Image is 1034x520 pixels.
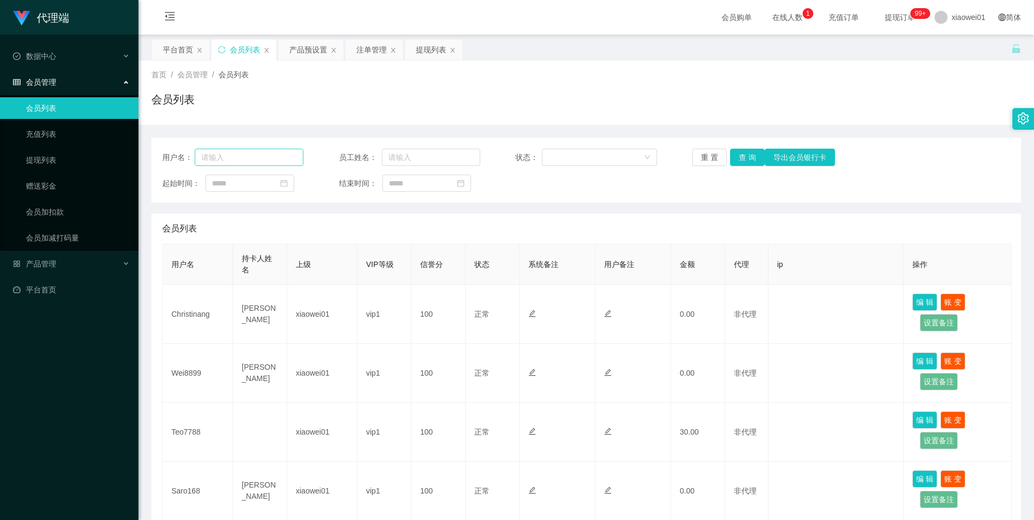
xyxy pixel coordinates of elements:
[765,149,835,166] button: 导出会员银行卡
[287,403,357,462] td: xiaowei01
[604,260,634,269] span: 用户备注
[13,13,69,22] a: 代理端
[912,294,937,311] button: 编 辑
[912,352,937,370] button: 编 辑
[940,352,965,370] button: 账 变
[680,260,695,269] span: 金额
[528,428,536,435] i: 图标: edit
[163,403,233,462] td: Teo7788
[13,11,30,26] img: logo.9652507e.png
[777,260,783,269] span: ip
[13,52,56,61] span: 数据中心
[734,486,757,495] span: 非代理
[13,259,56,268] span: 产品管理
[233,285,287,344] td: [PERSON_NAME]
[734,428,757,436] span: 非代理
[416,39,446,60] div: 提现列表
[287,285,357,344] td: xiaowei01
[671,344,725,403] td: 0.00
[171,260,194,269] span: 用户名
[263,47,270,54] i: 图标: close
[671,403,725,462] td: 30.00
[382,149,480,166] input: 请输入
[230,39,260,60] div: 会员列表
[604,428,612,435] i: 图标: edit
[911,8,930,19] sup: 1204
[390,47,396,54] i: 图标: close
[940,470,965,488] button: 账 变
[163,344,233,403] td: Wei8899
[218,46,226,54] i: 图标: sync
[177,70,208,79] span: 会员管理
[218,70,249,79] span: 会员列表
[412,403,466,462] td: 100
[692,149,727,166] button: 重 置
[528,260,559,269] span: 系统备注
[920,432,958,449] button: 设置备注
[339,178,382,189] span: 结束时间：
[196,47,203,54] i: 图标: close
[26,97,130,119] a: 会员列表
[13,52,21,60] i: 图标: check-circle-o
[330,47,337,54] i: 图标: close
[13,78,56,86] span: 会员管理
[420,260,443,269] span: 信誉分
[162,178,206,189] span: 起始时间：
[287,344,357,403] td: xiaowei01
[920,314,958,331] button: 设置备注
[233,344,287,403] td: [PERSON_NAME]
[912,260,927,269] span: 操作
[357,403,412,462] td: vip1
[280,179,288,187] i: 图标: calendar
[940,294,965,311] button: 账 变
[163,285,233,344] td: Christinang
[474,428,489,436] span: 正常
[1011,44,1021,54] i: 图标: unlock
[26,227,130,249] a: 会员加减打码量
[13,260,21,268] i: 图标: appstore-o
[806,8,810,19] p: 1
[604,486,612,494] i: 图标: edit
[162,222,197,235] span: 会员列表
[528,369,536,376] i: 图标: edit
[1017,112,1029,124] i: 图标: setting
[879,14,920,21] span: 提现订单
[163,39,193,60] div: 平台首页
[151,1,188,35] i: 图标: menu-fold
[671,285,725,344] td: 0.00
[912,470,937,488] button: 编 辑
[26,149,130,171] a: 提现列表
[242,254,272,274] span: 持卡人姓名
[604,369,612,376] i: 图标: edit
[357,285,412,344] td: vip1
[296,260,311,269] span: 上级
[289,39,327,60] div: 产品预设置
[366,260,394,269] span: VIP等级
[449,47,456,54] i: 图标: close
[412,344,466,403] td: 100
[151,91,195,108] h1: 会员列表
[37,1,69,35] h1: 代理端
[212,70,214,79] span: /
[195,149,304,166] input: 请输入
[162,152,195,163] span: 用户名：
[920,491,958,508] button: 设置备注
[734,369,757,377] span: 非代理
[604,310,612,317] i: 图标: edit
[356,39,387,60] div: 注单管理
[26,175,130,197] a: 赠送彩金
[767,14,808,21] span: 在线人数
[13,78,21,86] i: 图标: table
[528,310,536,317] i: 图标: edit
[730,149,765,166] button: 查 询
[823,14,864,21] span: 充值订单
[803,8,813,19] sup: 1
[26,123,130,145] a: 充值列表
[912,411,937,429] button: 编 辑
[474,486,489,495] span: 正常
[457,179,465,187] i: 图标: calendar
[998,14,1006,21] i: 图标: global
[357,344,412,403] td: vip1
[920,373,958,390] button: 设置备注
[339,152,382,163] span: 员工姓名：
